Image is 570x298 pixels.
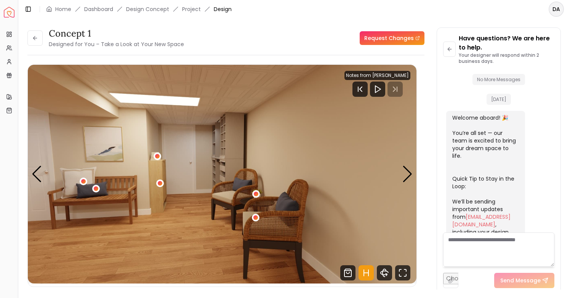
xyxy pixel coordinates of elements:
img: Spacejoy Logo [4,7,14,18]
svg: Play [373,85,382,94]
div: Carousel [28,65,416,284]
svg: Hotspots Toggle [359,265,374,280]
svg: Fullscreen [395,265,410,280]
p: Have questions? We are here to help. [459,34,554,52]
div: Notes from [PERSON_NAME] [344,71,410,80]
a: Request Changes [360,31,424,45]
a: Project [182,5,201,13]
span: Design [214,5,232,13]
svg: 360 View [377,265,392,280]
nav: breadcrumb [46,5,232,13]
button: DA [549,2,564,17]
p: Your designer will respond within 2 business days. [459,52,554,64]
svg: Previous Track [352,82,368,97]
a: Dashboard [84,5,113,13]
svg: Shop Products from this design [340,265,355,280]
div: Previous slide [32,166,42,183]
h3: concept 1 [49,27,184,40]
a: Home [55,5,71,13]
img: Design Render 7 [28,65,416,284]
div: 6 / 7 [28,65,416,284]
div: Next slide [402,166,413,183]
a: Spacejoy [4,7,14,18]
span: No More Messages [472,74,525,85]
span: DA [549,2,563,16]
li: Design Concept [126,5,169,13]
span: [DATE] [487,94,511,105]
a: [EMAIL_ADDRESS][DOMAIN_NAME] [452,213,511,228]
small: Designed for You – Take a Look at Your New Space [49,40,184,48]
